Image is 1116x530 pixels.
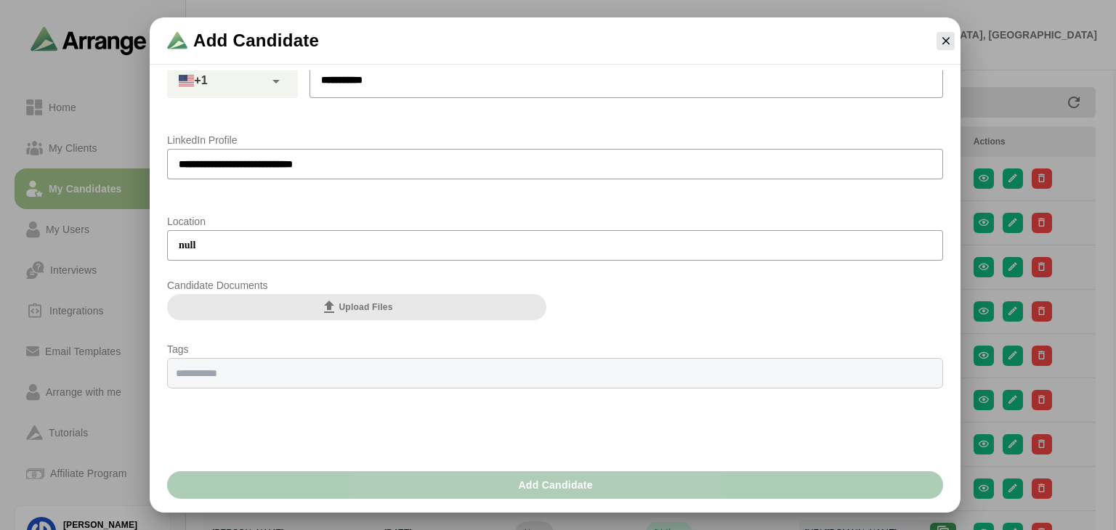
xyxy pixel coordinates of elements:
[167,131,943,149] p: LinkedIn Profile
[167,277,546,294] p: Candidate Documents
[167,213,943,230] p: Location
[320,298,392,316] span: Upload Files
[517,471,593,499] span: Add Candidate
[193,29,319,52] span: Add Candidate
[167,294,546,320] button: Upload Files
[167,471,943,499] button: Add Candidate
[167,341,943,358] p: Tags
